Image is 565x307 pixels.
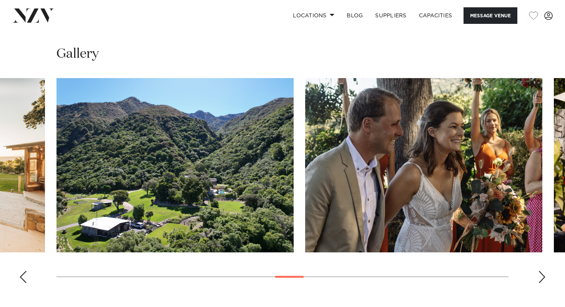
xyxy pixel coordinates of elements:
[413,7,459,24] a: Capacities
[464,7,517,24] button: Message Venue
[369,7,412,24] a: SUPPLIERS
[12,8,54,22] img: nzv-logo.png
[305,78,542,252] swiper-slide: 16 / 29
[341,7,369,24] a: BLOG
[287,7,341,24] a: Locations
[56,78,294,252] swiper-slide: 15 / 29
[56,45,99,63] h2: Gallery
